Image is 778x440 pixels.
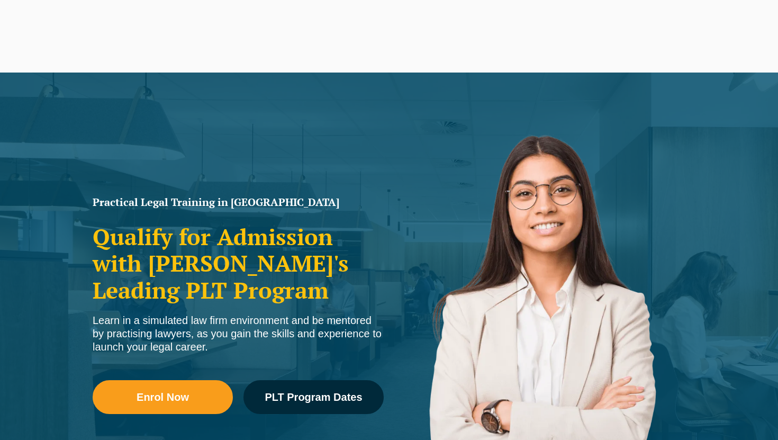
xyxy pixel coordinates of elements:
[265,392,362,402] span: PLT Program Dates
[93,314,384,354] div: Learn in a simulated law firm environment and be mentored by practising lawyers, as you gain the ...
[137,392,189,402] span: Enrol Now
[93,223,384,303] h2: Qualify for Admission with [PERSON_NAME]'s Leading PLT Program
[243,380,384,414] a: PLT Program Dates
[93,380,233,414] a: Enrol Now
[93,197,384,208] h1: Practical Legal Training in [GEOGRAPHIC_DATA]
